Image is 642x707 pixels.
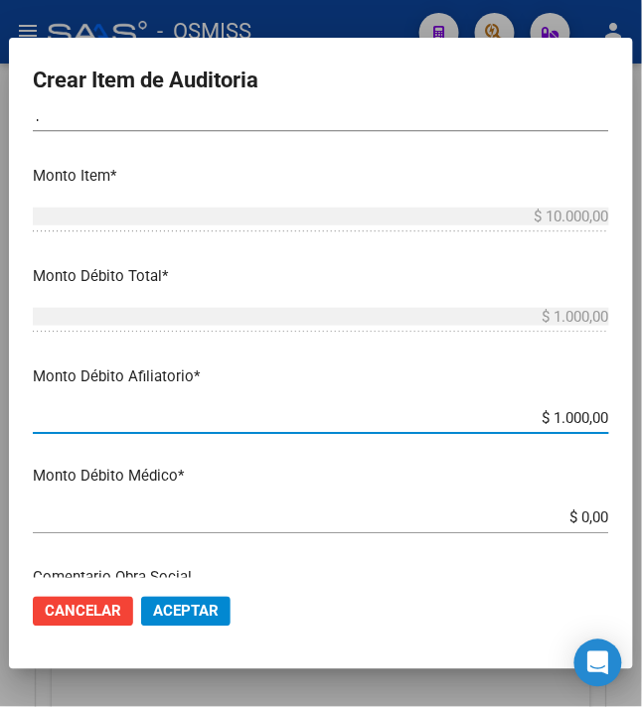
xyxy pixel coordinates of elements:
p: Comentario Obra Social [33,567,609,590]
h2: Crear Item de Auditoria [33,62,609,99]
span: Cancelar [45,603,121,621]
p: Monto Item [33,165,609,188]
p: Monto Débito Médico [33,466,609,489]
div: Open Intercom Messenger [574,639,622,687]
button: Aceptar [141,597,231,627]
span: Aceptar [153,603,219,621]
button: Cancelar [33,597,133,627]
p: Monto Débito Afiliatorio [33,365,609,388]
p: Monto Débito Total [33,265,609,288]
